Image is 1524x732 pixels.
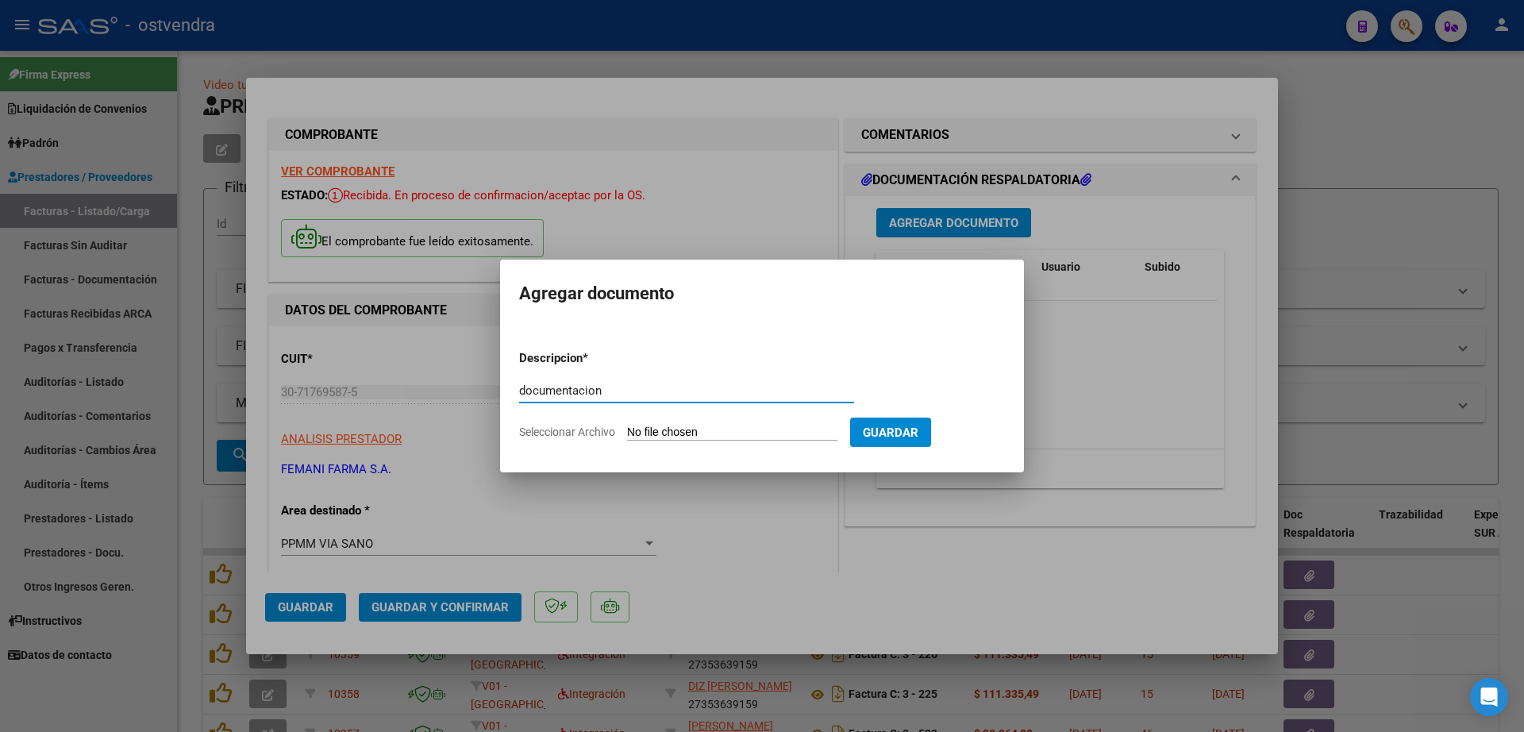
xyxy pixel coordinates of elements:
h2: Agregar documento [519,279,1005,309]
span: Guardar [863,426,918,440]
div: Open Intercom Messenger [1470,678,1508,716]
button: Guardar [850,418,931,447]
p: Descripcion [519,349,665,368]
span: Seleccionar Archivo [519,426,615,438]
